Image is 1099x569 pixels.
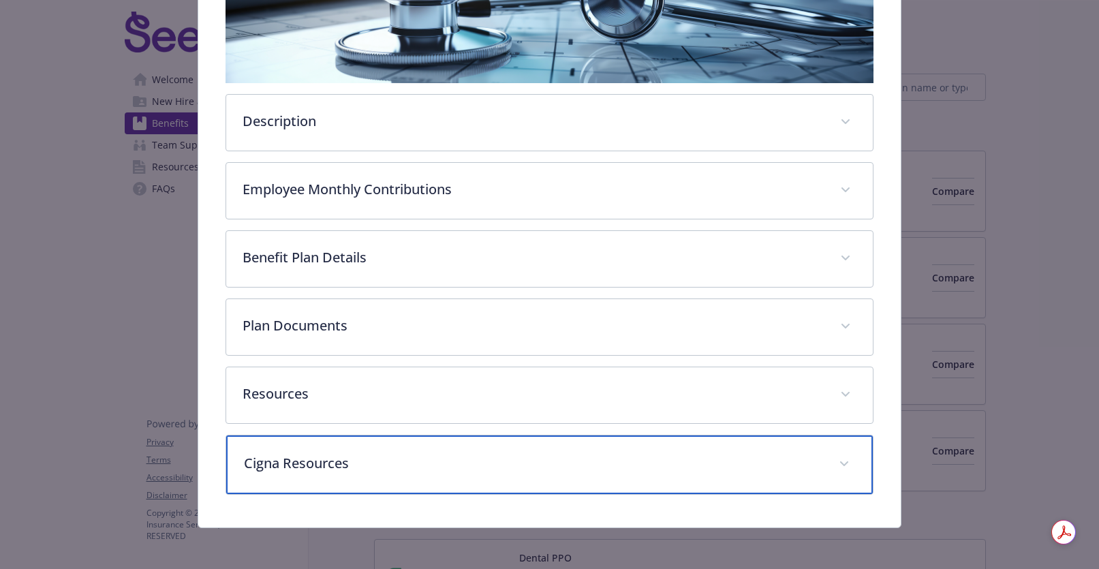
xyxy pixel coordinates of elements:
p: Benefit Plan Details [243,247,823,268]
p: Cigna Resources [244,453,822,474]
div: Resources [226,367,872,423]
p: Resources [243,384,823,404]
div: Cigna Resources [226,435,872,494]
p: Description [243,111,823,132]
div: Benefit Plan Details [226,231,872,287]
div: Employee Monthly Contributions [226,163,872,219]
p: Plan Documents [243,316,823,336]
p: Employee Monthly Contributions [243,179,823,200]
div: Plan Documents [226,299,872,355]
div: Description [226,95,872,151]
